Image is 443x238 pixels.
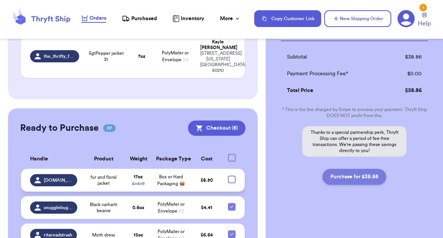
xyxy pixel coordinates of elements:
[397,10,415,27] a: 1
[386,82,428,99] td: $ 38.86
[89,14,106,22] span: Orders
[103,124,116,132] span: 07
[201,205,212,210] span: $ 4.41
[201,178,213,182] span: $ 8.50
[86,202,121,214] span: Black carhartt beanie
[82,149,125,169] th: Product
[134,233,143,237] strong: 13 oz
[281,82,386,99] td: Total Price
[30,155,48,163] span: Handle
[138,54,145,59] strong: 7 oz
[44,53,75,59] span: the_thrifty_forager
[134,175,143,179] strong: 17 oz
[44,205,73,211] span: snugglebugthriftco
[419,4,427,11] div: 1
[200,39,236,51] div: Kayle [PERSON_NAME]
[44,232,72,238] span: ritareadstrash
[125,149,151,169] th: Weight
[44,177,73,183] span: [DOMAIN_NAME]
[200,51,236,73] div: [STREET_ADDRESS][US_STATE] [GEOGRAPHIC_DATA] , CO 80210
[132,205,144,210] strong: 0.6 oz
[88,50,124,62] span: SgtPepper jacket 3t
[322,169,386,185] button: Purchase for $38.86
[20,122,99,134] h2: Ready to Purchase
[151,149,191,169] th: Package Type
[281,49,386,65] td: Subtotal
[191,149,223,169] th: Cost
[254,10,321,27] button: Copy Customer Link
[181,15,204,22] span: Inventory
[172,15,204,22] a: Inventory
[188,121,245,136] button: Checkout (6)
[201,233,213,237] span: $ 6.64
[281,65,386,82] td: Payment Processing Fee*
[157,175,185,186] span: Box or Hard Packaging 📦
[132,181,145,186] span: 6 x 4 x 9
[162,51,189,62] span: PolyMailer or Envelope ✉️
[131,15,157,22] span: Purchased
[324,10,391,27] button: New Shipping Order
[418,13,431,28] a: Help
[386,65,428,82] td: $ 0.00
[220,15,241,22] div: More
[386,49,428,65] td: $ 38.86
[158,202,185,213] span: PolyMailer or Envelope ✉️
[122,15,157,22] a: Purchased
[92,232,115,238] span: Moth dress
[86,174,121,186] span: fur and floral jacket
[418,19,431,28] span: Help
[281,106,428,119] p: * This is the fee charged by Stripe to process your payment. Thryft Ship DOES NOT profit from this.
[302,126,406,157] p: Thanks to a special partnership perk, Thryft Ship can offer a period of fee-free transactions. We...
[81,14,106,23] a: Orders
